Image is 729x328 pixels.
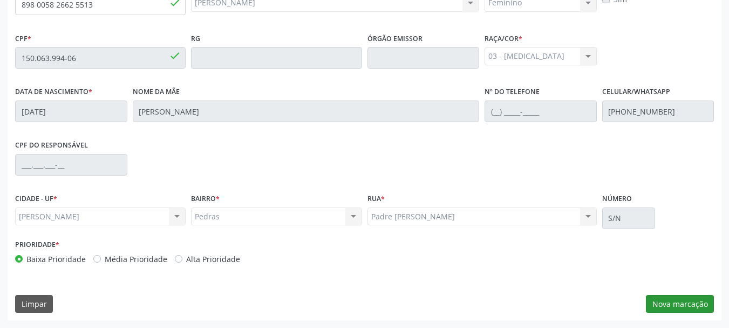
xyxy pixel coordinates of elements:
label: Média Prioridade [105,253,167,265]
input: ___.___.___-__ [15,154,127,176]
label: CPF do responsável [15,137,88,154]
label: Número [602,191,632,207]
span: done [169,50,181,62]
label: Alta Prioridade [186,253,240,265]
label: Rua [367,191,385,207]
label: CPF [15,30,31,47]
label: Nome da mãe [133,84,180,101]
label: Baixa Prioridade [26,253,86,265]
label: CIDADE - UF [15,191,57,207]
label: RG [191,30,200,47]
label: Raça/cor [485,30,522,47]
label: Data de nascimento [15,84,92,101]
label: Órgão emissor [367,30,423,47]
input: __/__/____ [15,101,127,122]
button: Nova marcação [646,295,714,313]
input: (__) _____-_____ [602,101,714,122]
input: (__) _____-_____ [485,101,597,122]
label: BAIRRO [191,191,220,207]
label: Celular/WhatsApp [602,84,670,101]
label: Nº do Telefone [485,84,540,101]
label: Prioridade [15,237,59,253]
